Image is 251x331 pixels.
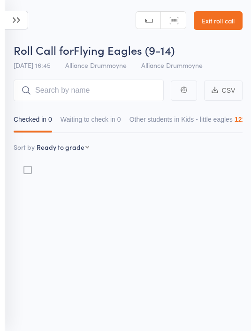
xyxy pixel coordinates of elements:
[14,111,52,132] button: Checked in0
[65,60,127,70] span: Alliance Drummoyne
[235,116,245,123] div: 121
[204,81,243,101] button: CSV
[129,111,246,132] button: Other students in Kids - little eagles121
[74,42,175,58] span: Flying Eagles (9-14)
[141,60,203,70] span: Alliance Drummoyne
[48,116,52,123] div: 0
[194,11,243,30] a: Exit roll call
[61,111,121,132] button: Waiting to check in0
[14,80,164,101] input: Search by name
[117,116,121,123] div: 0
[14,60,51,70] span: [DATE] 16:45
[14,142,35,152] label: Sort by
[37,142,84,152] div: Ready to grade
[14,42,74,58] span: Roll Call for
